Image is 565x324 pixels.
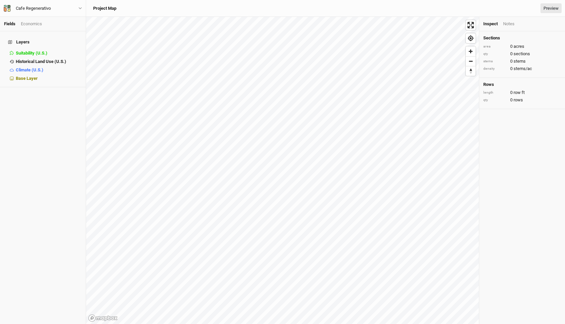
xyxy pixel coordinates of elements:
a: Mapbox logo [88,314,118,322]
span: stems [514,58,526,64]
button: Zoom out [466,56,476,66]
div: stems [483,59,507,64]
div: Notes [503,21,515,27]
button: Enter fullscreen [466,20,476,30]
div: length [483,90,507,95]
div: Inspect [483,21,498,27]
canvas: Map [86,17,479,324]
div: Cafe Regenerativo [16,5,51,12]
div: area [483,44,507,49]
div: Suitability (U.S.) [16,51,82,56]
span: Base Layer [16,76,38,81]
button: Find my location [466,33,476,43]
div: Base Layer [16,76,82,81]
h4: Layers [4,35,82,49]
div: qty [483,98,507,103]
div: density [483,66,507,71]
span: rows [514,97,523,103]
span: stems/ac [514,66,532,72]
div: 0 [483,90,561,96]
button: Cafe Regenerativo [3,5,82,12]
div: Historical Land Use (U.S.) [16,59,82,64]
button: Reset bearing to north [466,66,476,76]
span: Climate (U.S.) [16,67,43,72]
div: 0 [483,51,561,57]
h4: Rows [483,82,561,87]
span: Historical Land Use (U.S.) [16,59,66,64]
span: acres [514,43,524,50]
span: Zoom out [466,57,476,66]
div: 0 [483,97,561,103]
span: row ft [514,90,525,96]
span: Suitability (U.S.) [16,51,47,56]
div: Economics [21,21,42,27]
a: Preview [540,3,562,13]
div: 0 [483,66,561,72]
h3: Project Map [93,6,116,11]
div: qty [483,52,507,57]
a: Fields [4,21,15,26]
h4: Sections [483,35,561,41]
button: Zoom in [466,46,476,56]
span: sections [514,51,530,57]
div: 0 [483,58,561,64]
div: 0 [483,43,561,50]
div: Climate (U.S.) [16,67,82,73]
